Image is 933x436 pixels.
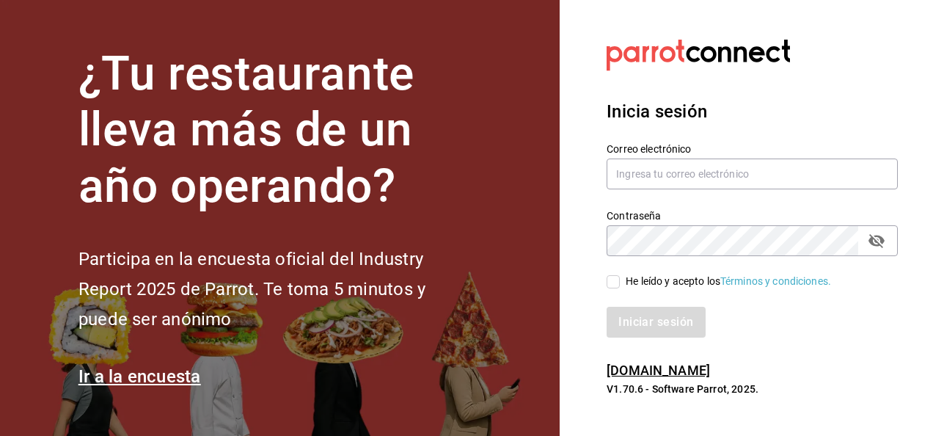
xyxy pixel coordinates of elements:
a: Ir a la encuesta [78,366,201,387]
input: Ingresa tu correo electrónico [607,159,898,189]
label: Contraseña [607,210,898,220]
h3: Inicia sesión [607,98,898,125]
div: He leído y acepto los [626,274,831,289]
p: V1.70.6 - Software Parrot, 2025. [607,382,898,396]
h2: Participa en la encuesta oficial del Industry Report 2025 de Parrot. Te toma 5 minutos y puede se... [78,244,475,334]
label: Correo electrónico [607,143,898,153]
a: Términos y condiciones. [720,275,831,287]
button: Campo de contraseña [864,228,889,253]
a: [DOMAIN_NAME] [607,363,710,378]
h1: ¿Tu restaurante lleva más de un año operando? [78,46,475,215]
